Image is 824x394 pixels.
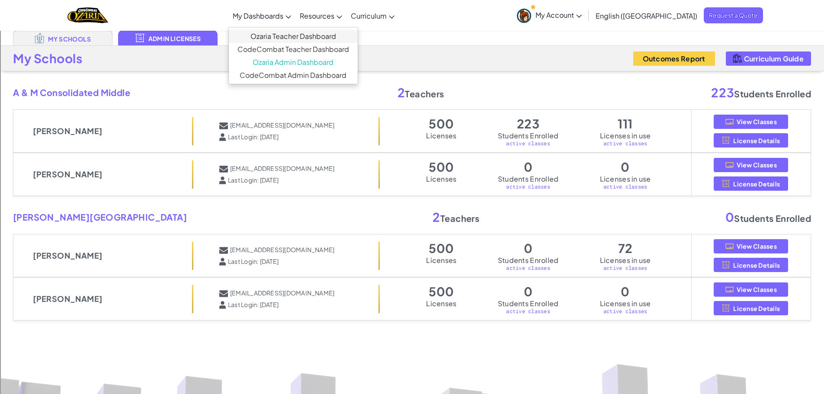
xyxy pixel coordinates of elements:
[346,4,399,27] a: Curriculum
[229,69,358,82] a: CodeCombat Admin Dashboard
[3,3,821,11] div: Sort A > Z
[535,10,582,19] span: My Account
[517,9,531,23] img: avatar
[351,11,387,20] span: Curriculum
[591,4,702,27] a: English ([GEOGRAPHIC_DATA])
[67,6,108,24] img: Home
[3,11,821,19] div: Sort New > Old
[233,11,283,20] span: My Dashboards
[3,42,821,50] div: Sign out
[229,30,358,43] a: Ozaria Teacher Dashboard
[3,58,821,66] div: Move To ...
[704,7,763,23] a: Request a Quote
[228,4,295,27] a: My Dashboards
[3,35,821,42] div: Options
[3,50,821,58] div: Rename
[295,4,346,27] a: Resources
[3,27,821,35] div: Delete
[300,11,334,20] span: Resources
[67,6,108,24] a: Ozaria by CodeCombat logo
[3,19,821,27] div: Move To ...
[596,11,697,20] span: English ([GEOGRAPHIC_DATA])
[229,56,358,69] a: Ozaria Admin Dashboard
[513,2,586,29] a: My Account
[229,43,358,56] a: CodeCombat Teacher Dashboard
